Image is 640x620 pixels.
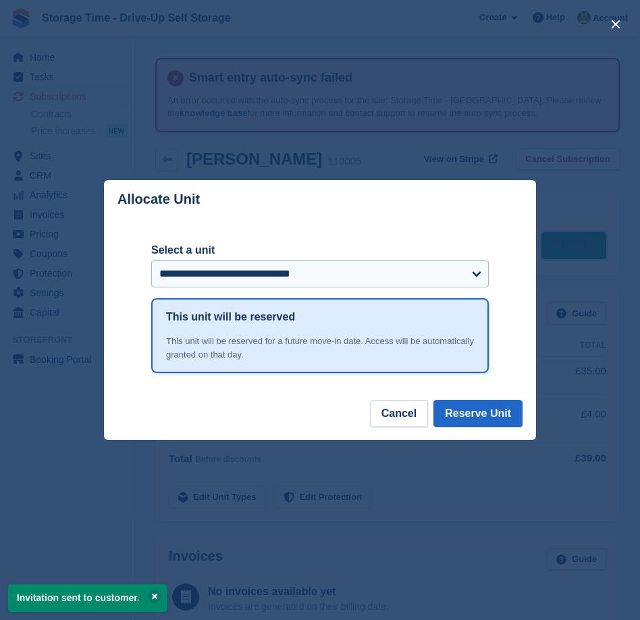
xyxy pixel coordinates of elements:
[605,13,626,35] button: close
[433,400,523,427] button: Reserve Unit
[166,309,295,325] h1: This unit will be reserved
[117,192,200,207] p: Allocate Unit
[151,242,489,258] label: Select a unit
[8,584,167,612] p: Invitation sent to customer.
[370,400,428,427] button: Cancel
[166,335,474,361] div: This unit will be reserved for a future move-in date. Access will be automatically granted on tha...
